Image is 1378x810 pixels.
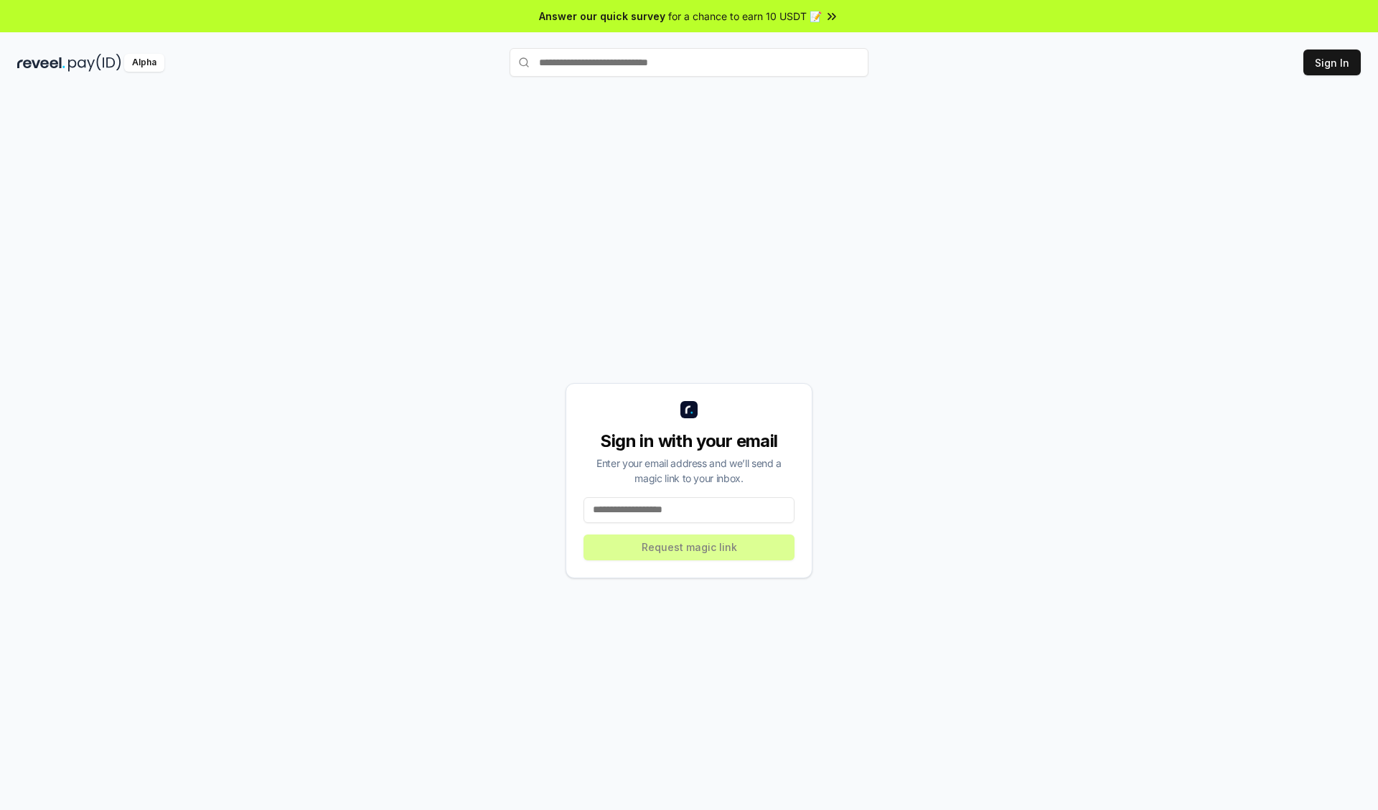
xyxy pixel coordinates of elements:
img: logo_small [680,401,698,418]
div: Sign in with your email [583,430,795,453]
div: Enter your email address and we’ll send a magic link to your inbox. [583,456,795,486]
span: for a chance to earn 10 USDT 📝 [668,9,822,24]
img: reveel_dark [17,54,65,72]
img: pay_id [68,54,121,72]
span: Answer our quick survey [539,9,665,24]
div: Alpha [124,54,164,72]
button: Sign In [1303,50,1361,75]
